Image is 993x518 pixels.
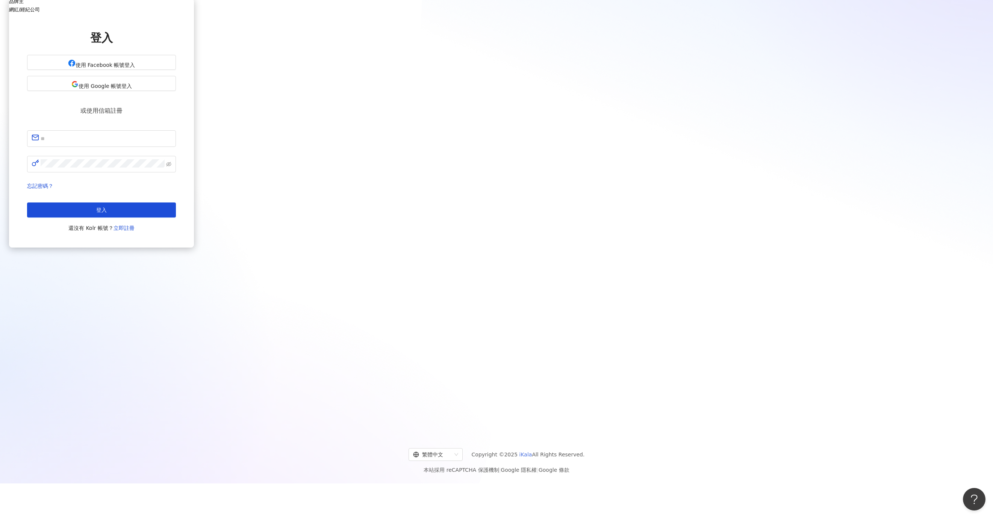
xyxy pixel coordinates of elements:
[74,106,129,115] span: 或使用信箱註冊
[27,202,176,217] button: 登入
[27,76,176,91] button: 使用 Google 帳號登入
[76,62,135,68] span: 使用 Facebook 帳號登入
[424,465,569,474] span: 本站採用 reCAPTCHA 保護機制
[27,55,176,70] button: 使用 Facebook 帳號登入
[963,488,985,510] iframe: Help Scout Beacon - Open
[9,7,194,12] h5: 網紅/經紀公司
[501,467,537,473] a: Google 隱私權
[413,449,451,461] div: 繁體中文
[166,162,171,167] span: eye-invisible
[90,31,113,44] span: 登入
[68,224,135,233] span: 還沒有 Kolr 帳號？
[96,207,107,213] span: 登入
[519,452,532,458] a: iKala
[537,467,539,473] span: |
[114,225,135,231] a: 立即註冊
[79,83,132,89] span: 使用 Google 帳號登入
[539,467,569,473] a: Google 條款
[472,450,585,459] span: Copyright © 2025 All Rights Reserved.
[27,183,53,189] a: 忘記密碼？
[499,467,501,473] span: |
